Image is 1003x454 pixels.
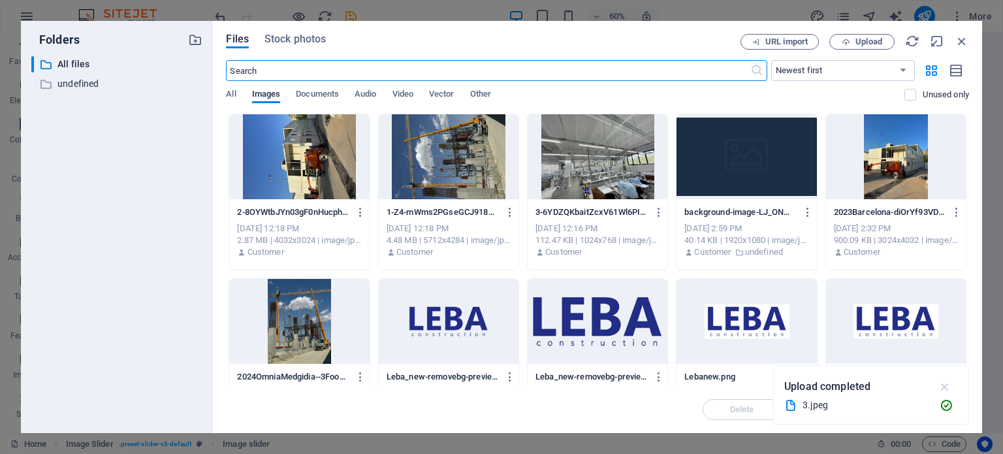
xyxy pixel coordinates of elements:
[803,398,929,413] div: 3.jpeg
[923,89,969,101] p: Displays only files that are not in use on the website. Files added during this session can still...
[829,34,895,50] button: Upload
[57,76,179,91] p: undefined
[745,246,783,258] p: undefined
[765,38,808,46] span: URL import
[930,34,944,48] i: Minimize
[31,76,202,92] div: undefined
[226,31,249,47] span: Files
[226,60,750,81] input: Search
[247,246,284,258] p: Customer
[694,246,731,258] p: Customer
[237,206,349,218] p: 2-8OYWtbJYn03gF0nHucphlA.jpg
[429,86,454,105] span: Vector
[252,86,281,105] span: Images
[684,235,808,246] div: 40.14 KB | 1920x1080 | image/jpeg
[237,235,361,246] div: 2.87 MB | 4032x3024 | image/jpeg
[844,246,880,258] p: Customer
[264,31,326,47] span: Stock photos
[387,206,499,218] p: 1-Z4-mWms2PGseGCJ9186efg.jpg
[855,38,882,46] span: Upload
[684,371,797,383] p: Lebanew.png
[545,246,582,258] p: Customer
[470,86,491,105] span: Other
[834,206,946,218] p: 2023Barcelona-diOrYf93VDkznWnoHp-9zQ.jpg
[684,223,808,235] div: [DATE] 2:59 PM
[237,371,349,383] p: 2024OmniaMedgidia--3FooBaD1sSe5lS5zFdgTA.jpg
[955,34,969,48] i: Close
[684,206,797,218] p: background-image-LJ_ONMvtcYekTX1nCn1Nyw.jpg
[905,34,919,48] i: Reload
[740,34,819,50] button: URL import
[535,206,648,218] p: 3-6YDZQKbaitZcxV61Wl6PIA.jpeg
[535,371,648,383] p: Leba_new-removebg-preview.png
[387,235,511,246] div: 4.48 MB | 5712x4284 | image/jpeg
[31,56,34,73] div: ​
[535,223,660,235] div: [DATE] 12:16 PM
[535,235,660,246] div: 112.47 KB | 1024x768 | image/jpeg
[387,371,499,383] p: Leba_new-removebg-preview.png
[392,86,413,105] span: Video
[387,223,511,235] div: [DATE] 12:18 PM
[355,86,376,105] span: Audio
[834,235,958,246] div: 900.09 KB | 3024x4032 | image/jpeg
[31,31,80,48] p: Folders
[57,57,179,72] p: All files
[188,33,202,47] i: Create new folder
[834,223,958,235] div: [DATE] 2:32 PM
[226,86,236,105] span: All
[784,378,870,395] p: Upload completed
[396,246,433,258] p: Customer
[237,223,361,235] div: [DATE] 12:18 PM
[296,86,339,105] span: Documents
